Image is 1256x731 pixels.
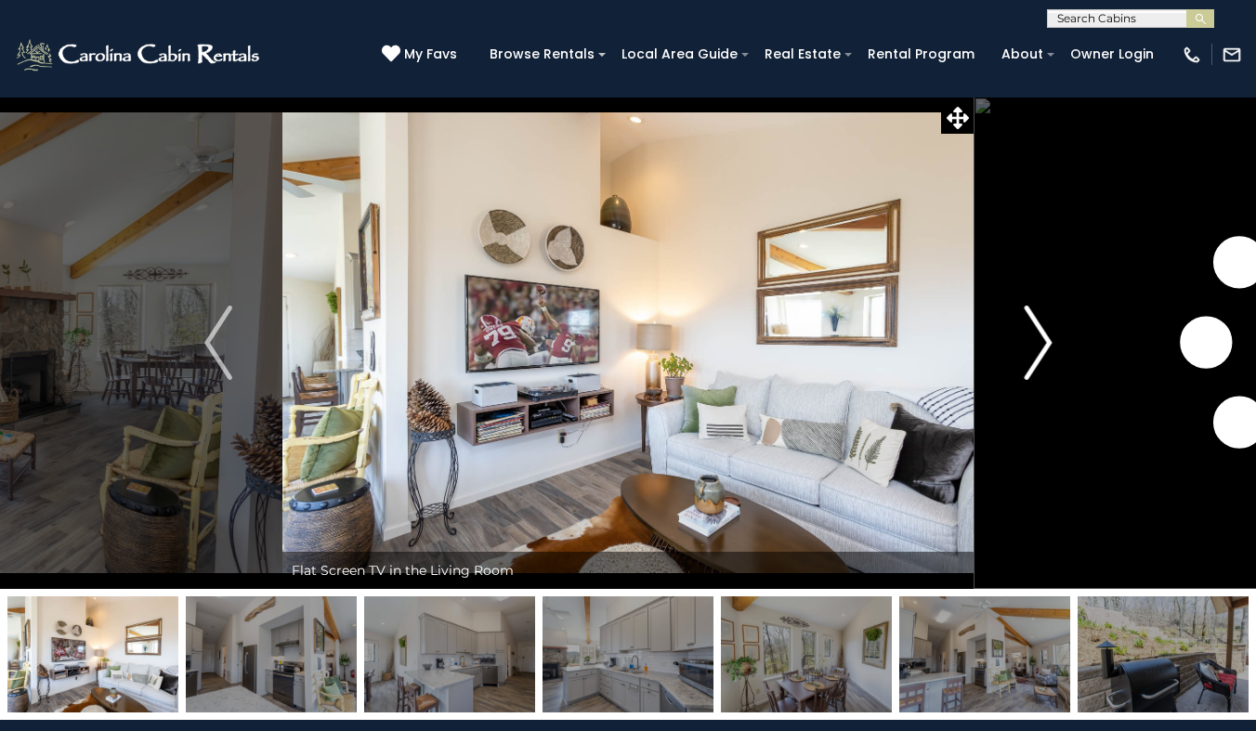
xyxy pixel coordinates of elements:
[992,40,1053,69] a: About
[858,40,984,69] a: Rental Program
[204,306,232,380] img: arrow
[1061,40,1163,69] a: Owner Login
[364,596,535,712] img: 163272887
[974,97,1103,589] button: Next
[1024,306,1052,380] img: arrow
[721,596,892,712] img: 163272889
[382,45,462,65] a: My Favs
[480,40,604,69] a: Browse Rentals
[404,45,457,64] span: My Favs
[612,40,747,69] a: Local Area Guide
[7,596,178,712] img: 163272881
[282,552,974,589] div: Flat Screen TV in the Living Room
[1078,596,1249,712] img: 163272891
[186,596,357,712] img: 163272882
[543,596,713,712] img: 163272888
[1182,45,1202,65] img: phone-regular-white.png
[899,596,1070,712] img: 163272890
[755,40,850,69] a: Real Estate
[154,97,283,589] button: Previous
[14,36,265,73] img: White-1-2.png
[1222,45,1242,65] img: mail-regular-white.png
